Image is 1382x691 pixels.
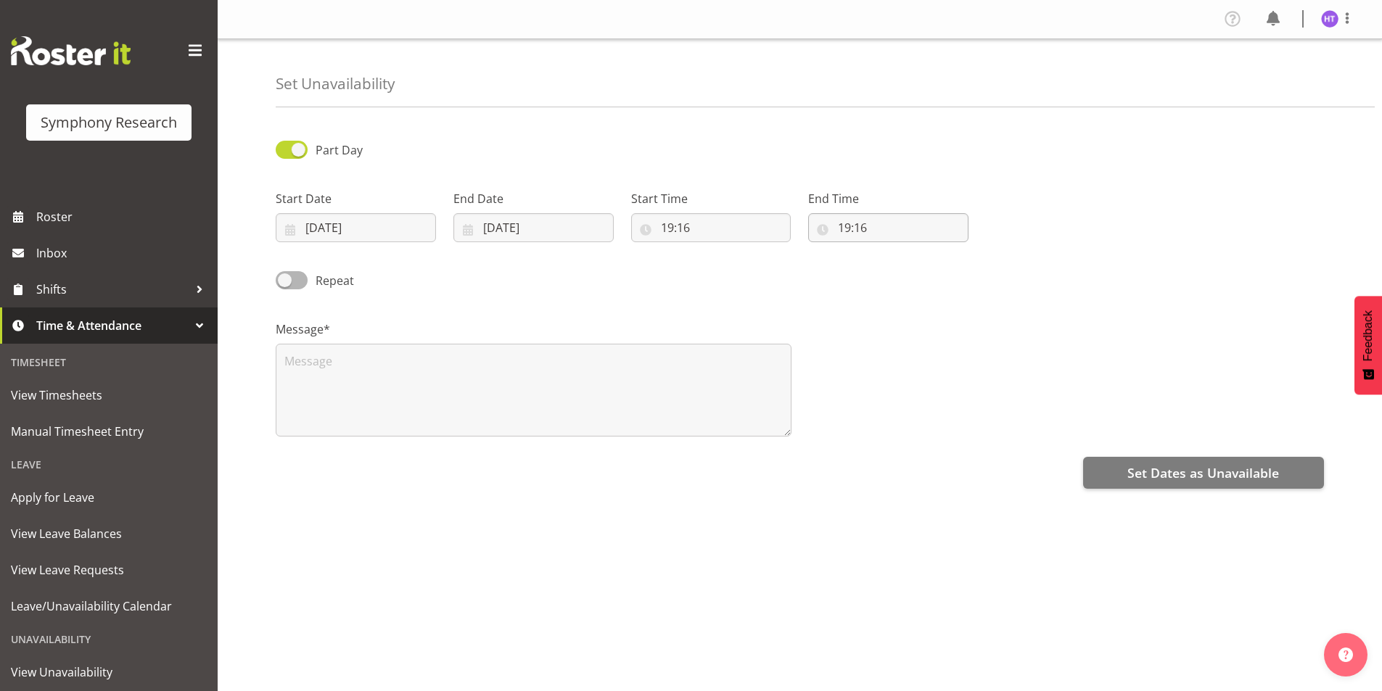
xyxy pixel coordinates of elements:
div: Symphony Research [41,112,177,133]
img: Rosterit website logo [11,36,131,65]
span: View Unavailability [11,661,207,683]
a: View Leave Balances [4,516,214,552]
span: Manual Timesheet Entry [11,421,207,442]
button: Set Dates as Unavailable [1083,457,1324,489]
button: Feedback - Show survey [1354,296,1382,394]
input: Click to select... [631,213,791,242]
span: Repeat [308,272,354,289]
span: View Timesheets [11,384,207,406]
label: End Time [808,190,968,207]
span: Leave/Unavailability Calendar [11,595,207,617]
img: hal-thomas1264.jpg [1321,10,1338,28]
span: Apply for Leave [11,487,207,508]
span: Feedback [1362,310,1375,361]
div: Unavailability [4,624,214,654]
div: Leave [4,450,214,479]
span: Set Dates as Unavailable [1127,463,1279,482]
input: Click to select... [276,213,436,242]
span: Time & Attendance [36,315,189,336]
a: Manual Timesheet Entry [4,413,214,450]
span: Shifts [36,278,189,300]
a: View Timesheets [4,377,214,413]
div: Timesheet [4,347,214,377]
a: Leave/Unavailability Calendar [4,588,214,624]
label: Message* [276,320,791,338]
h4: Set Unavailability [276,75,395,92]
label: Start Date [276,190,436,207]
label: End Date [453,190,614,207]
span: View Leave Balances [11,523,207,545]
input: Click to select... [808,213,968,242]
a: View Leave Requests [4,552,214,588]
label: Start Time [631,190,791,207]
span: Part Day [316,142,363,158]
span: Roster [36,206,210,228]
span: Inbox [36,242,210,264]
a: Apply for Leave [4,479,214,516]
a: View Unavailability [4,654,214,690]
span: View Leave Requests [11,559,207,581]
input: Click to select... [453,213,614,242]
img: help-xxl-2.png [1338,647,1353,662]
